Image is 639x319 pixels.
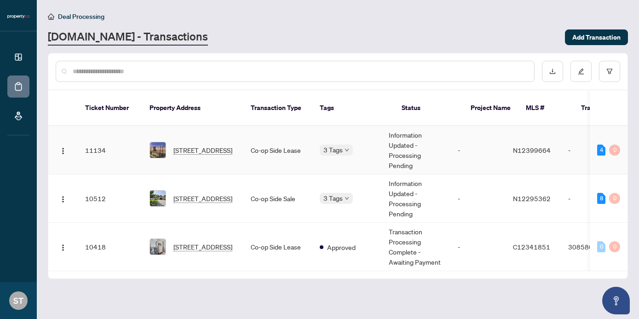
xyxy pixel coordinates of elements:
button: filter [599,61,620,82]
span: download [549,68,556,75]
td: Co-op Side Lease [243,223,312,271]
button: Logo [56,143,70,157]
span: down [345,196,349,201]
img: thumbnail-img [150,191,166,206]
span: N12295362 [513,194,551,203]
span: ST [13,294,23,307]
td: Information Updated - Processing Pending [381,174,450,223]
td: - [561,174,625,223]
span: 3 Tags [323,193,343,203]
td: - [450,223,506,271]
th: Trade Number [574,90,638,126]
div: 8 [597,193,605,204]
span: home [48,13,54,20]
th: Transaction Type [243,90,312,126]
img: Logo [59,244,67,251]
span: edit [578,68,584,75]
th: Project Name [463,90,518,126]
div: 4 [597,145,605,156]
td: 10512 [78,174,142,223]
span: C12341851 [513,243,550,251]
div: 0 [597,241,605,252]
span: filter [606,68,613,75]
span: down [345,148,349,152]
a: [DOMAIN_NAME] - Transactions [48,29,208,46]
td: Transaction Processing Complete - Awaiting Payment [381,223,450,271]
th: Ticket Number [78,90,142,126]
img: logo [7,14,29,19]
div: 0 [609,145,620,156]
td: Information Updated - Processing Pending [381,126,450,174]
th: Tags [312,90,394,126]
button: Open asap [602,287,630,314]
td: 308580 [561,223,625,271]
img: Logo [59,147,67,155]
td: - [450,126,506,174]
div: 0 [609,193,620,204]
span: Add Transaction [572,30,621,45]
td: - [561,126,625,174]
td: Co-op Side Sale [243,174,312,223]
div: 0 [609,241,620,252]
img: thumbnail-img [150,142,166,158]
img: thumbnail-img [150,239,166,255]
button: Add Transaction [565,29,628,45]
img: Logo [59,196,67,203]
td: 10418 [78,223,142,271]
td: - [450,174,506,223]
span: 3 Tags [323,145,343,155]
th: Property Address [142,90,243,126]
button: download [542,61,563,82]
button: Logo [56,191,70,206]
th: Status [394,90,463,126]
button: edit [570,61,592,82]
td: Co-op Side Lease [243,126,312,174]
span: Deal Processing [58,12,104,21]
span: Approved [327,242,356,252]
th: MLS # [518,90,574,126]
span: N12399664 [513,146,551,154]
td: 11134 [78,126,142,174]
button: Logo [56,239,70,254]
